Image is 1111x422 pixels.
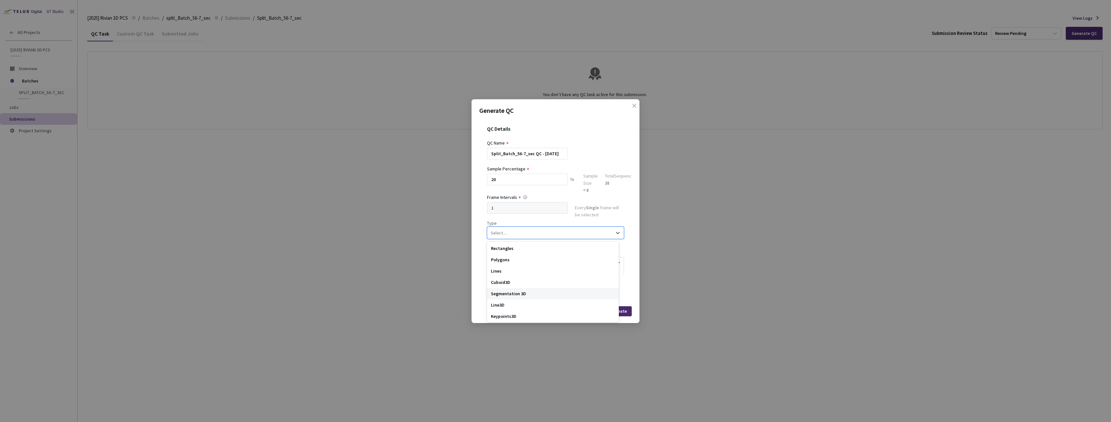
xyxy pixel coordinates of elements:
div: Sample Percentage [487,165,525,172]
div: Segmentation 3D [487,288,619,299]
div: = 8 [583,187,598,194]
div: QC Details [487,126,624,139]
strong: Single [586,205,599,211]
div: Create [614,308,627,314]
div: Polygons [487,254,619,265]
button: Close [625,103,636,114]
div: Frame Intervals [487,194,517,201]
div: 38 [605,179,636,187]
div: QC Name [487,139,505,146]
div: Cuboid3D [487,277,619,288]
div: Select... [491,229,507,236]
p: Generate QC [479,106,632,115]
span: close [632,103,637,121]
div: Rectangles [487,243,619,254]
div: Sample Size [583,172,598,187]
div: Keypoints3D [487,311,619,322]
div: Type [487,220,624,227]
div: Every frame will be selected [575,204,624,220]
div: Lines [487,265,619,277]
div: Total Sequences [605,172,636,179]
input: Enter frame interval [487,202,568,214]
input: e.g. 10 [487,174,568,185]
div: % [568,174,576,194]
div: Line3D [487,299,619,311]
